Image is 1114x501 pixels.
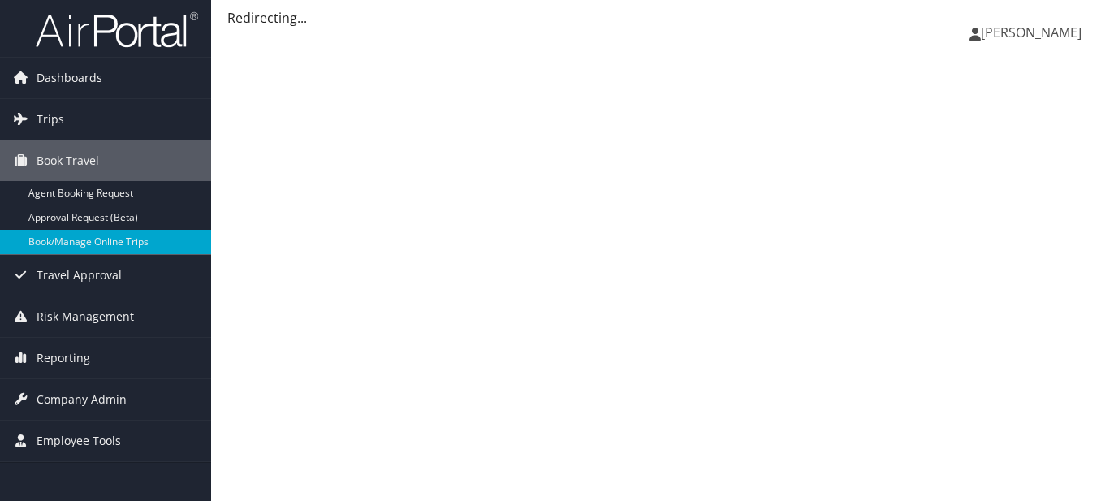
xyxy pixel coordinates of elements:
span: [PERSON_NAME] [981,24,1082,41]
div: Redirecting... [227,8,1098,28]
img: airportal-logo.png [36,11,198,49]
span: Company Admin [37,379,127,420]
span: Employee Tools [37,421,121,461]
span: Book Travel [37,140,99,181]
span: Dashboards [37,58,102,98]
span: Travel Approval [37,255,122,296]
span: Trips [37,99,64,140]
span: Risk Management [37,296,134,337]
span: Reporting [37,338,90,378]
a: [PERSON_NAME] [969,8,1098,57]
